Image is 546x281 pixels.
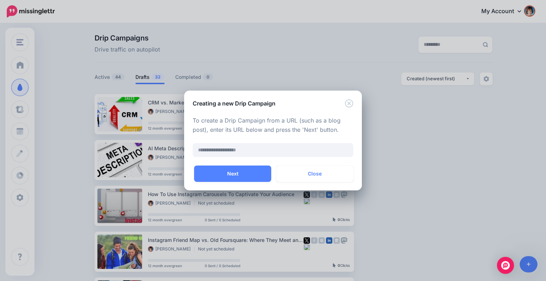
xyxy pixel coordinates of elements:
[193,99,275,108] h5: Creating a new Drip Campaign
[345,99,353,108] button: Close
[193,116,353,135] p: To create a Drip Campaign from a URL (such as a blog post), enter its URL below and press the 'Ne...
[276,166,353,182] button: Close
[497,257,514,274] div: Open Intercom Messenger
[194,166,271,182] button: Next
